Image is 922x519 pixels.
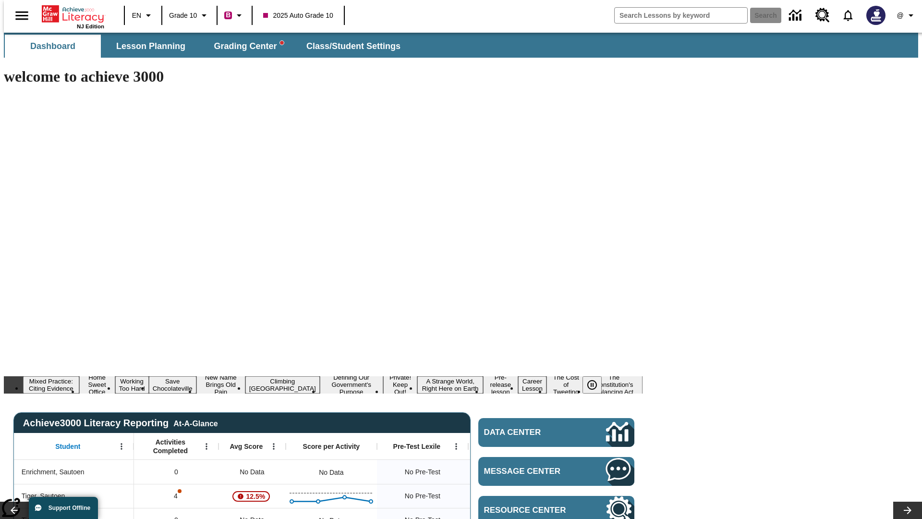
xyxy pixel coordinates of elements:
[836,3,861,28] a: Notifications
[199,439,214,454] button: Open Menu
[4,35,409,58] div: SubNavbar
[22,467,85,477] span: Enrichment, Sautoen
[114,439,129,454] button: Open Menu
[5,35,101,58] button: Dashboard
[49,505,90,511] span: Support Offline
[897,11,903,21] span: @
[417,376,483,394] button: Slide 9 A Strange World, Right Here on Earth
[484,467,577,476] span: Message Center
[893,502,922,519] button: Lesson carousel, Next
[55,442,80,451] span: Student
[29,497,98,519] button: Support Offline
[306,41,400,52] span: Class/Student Settings
[518,376,546,394] button: Slide 11 Career Lesson
[4,33,918,58] div: SubNavbar
[220,7,249,24] button: Boost Class color is violet red. Change class color
[263,11,333,21] span: 2025 Auto Grade 10
[383,372,418,397] button: Slide 8 Private! Keep Out!
[235,462,269,482] span: No Data
[243,488,269,505] span: 12.5%
[226,9,230,21] span: B
[449,439,463,454] button: Open Menu
[174,467,178,477] span: 0
[79,372,115,397] button: Slide 2 Home Sweet Office
[303,442,360,451] span: Score per Activity
[582,376,602,394] button: Pause
[218,460,286,484] div: No Data, Enrichment, Sautoen
[468,484,559,508] div: No Data, Tiger, Sautoen
[134,484,218,508] div: 4, One or more Activity scores may be invalid., Tiger, Sautoen
[169,11,197,21] span: Grade 10
[30,41,75,52] span: Dashboard
[103,35,199,58] button: Lesson Planning
[245,376,320,394] button: Slide 6 Climbing Mount Tai
[42,4,104,24] a: Home
[77,24,104,29] span: NJ Edition
[585,372,643,397] button: Slide 13 The Constitution's Balancing Act
[173,418,218,428] div: At-A-Glance
[468,460,559,484] div: No Data, Enrichment, Sautoen
[582,376,611,394] div: Pause
[783,2,810,29] a: Data Center
[165,7,214,24] button: Grade: Grade 10, Select a grade
[484,506,577,515] span: Resource Center
[483,372,518,397] button: Slide 10 Pre-release lesson
[478,418,634,447] a: Data Center
[546,372,585,397] button: Slide 12 The Cost of Tweeting
[267,439,281,454] button: Open Menu
[115,376,149,394] button: Slide 3 Working Too Hard
[42,3,104,29] div: Home
[22,491,65,501] span: Tiger, Sautoen
[23,376,79,394] button: Slide 1 Mixed Practice: Citing Evidence
[134,460,218,484] div: 0, Enrichment, Sautoen
[201,35,297,58] button: Grading Center
[866,6,886,25] img: Avatar
[280,41,284,45] svg: writing assistant alert
[149,376,196,394] button: Slide 4 Save Chocolateville
[299,35,408,58] button: Class/Student Settings
[23,418,218,429] span: Achieve3000 Literacy Reporting
[478,457,634,486] a: Message Center
[484,428,574,437] span: Data Center
[810,2,836,28] a: Resource Center, Will open in new tab
[139,438,202,455] span: Activities Completed
[320,372,383,397] button: Slide 7 Defining Our Government's Purpose
[173,491,180,501] p: 4
[116,41,185,52] span: Lesson Planning
[230,442,263,451] span: Avg Score
[8,1,36,30] button: Open side menu
[891,7,922,24] button: Profile/Settings
[393,442,441,451] span: Pre-Test Lexile
[196,372,245,397] button: Slide 5 New Name Brings Old Pain
[4,68,643,86] h1: welcome to achieve 3000
[861,3,891,28] button: Select a new avatar
[128,7,158,24] button: Language: EN, Select a language
[132,11,141,21] span: EN
[214,41,283,52] span: Grading Center
[615,8,747,23] input: search field
[405,467,440,477] span: No Pre-Test, Enrichment, Sautoen
[218,484,286,508] div: , 12.5%, Attention! This student's Average First Try Score of 12.5% is below 65%, Tiger, Sautoen
[314,463,348,482] div: No Data, Enrichment, Sautoen
[405,491,440,501] span: No Pre-Test, Tiger, Sautoen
